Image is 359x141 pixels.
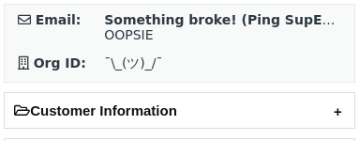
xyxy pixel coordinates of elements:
[36,12,82,27] strong: Email:
[104,55,162,70] span: ¯\_(ツ)_/¯
[104,27,153,42] span: OOPSIE
[5,93,354,128] h2: Customer Information
[104,12,347,27] strong: Something broke! (Ping SupEng)
[34,55,86,70] strong: Org ID:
